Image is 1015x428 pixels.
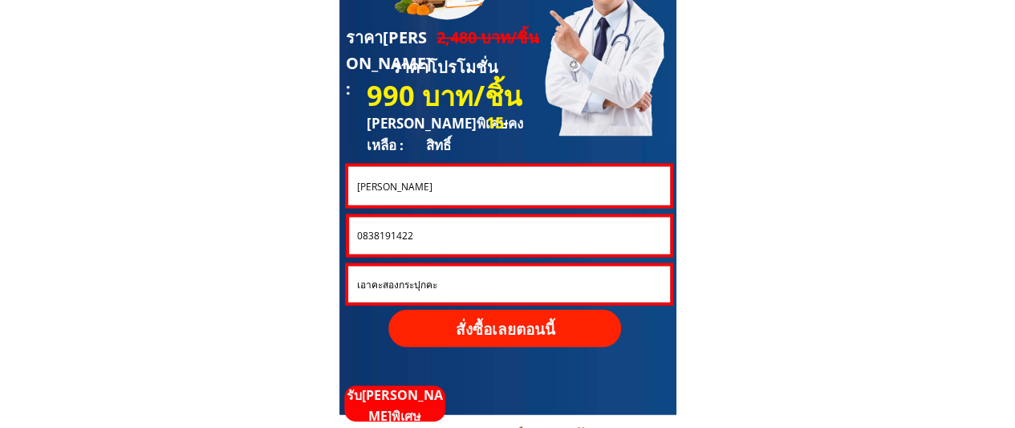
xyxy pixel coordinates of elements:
input: หมายเลขโทรศัพท์ [353,217,666,254]
h3: ราคาโปรโมชั่น [391,55,511,80]
h3: [PERSON_NAME]พิเศษคงเหลือ : สิทธิ์ [367,112,545,156]
input: ชื่อ-นามสกุล [352,166,665,205]
h3: 15 [486,110,518,136]
h3: 990 บาท/ชิ้น [367,73,528,117]
h3: ราคา[PERSON_NAME] : [345,25,436,102]
p: รับ[PERSON_NAME]พิเศษ [344,385,445,426]
p: สั่งซื้อเลยตอนนี้ [388,309,621,347]
input: ที่อยู่ [352,266,666,302]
